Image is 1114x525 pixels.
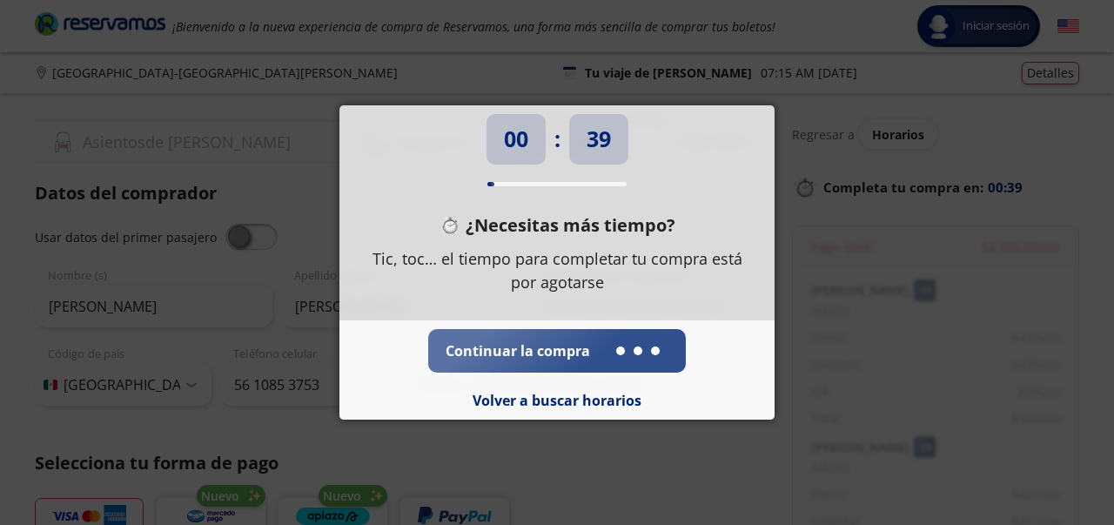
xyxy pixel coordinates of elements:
[1013,424,1097,508] iframe: Messagebird Livechat Widget
[446,338,668,364] button: Continuar la compra
[366,247,748,294] p: Tic, toc… el tiempo para completar tu compra está por agotarse
[587,123,611,156] p: 39
[554,123,560,156] p: :
[504,123,528,156] p: 00
[473,390,641,411] button: Volver a buscar horarios
[466,212,675,239] p: ¿Necesitas más tiempo?
[446,340,590,361] p: Continuar la compra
